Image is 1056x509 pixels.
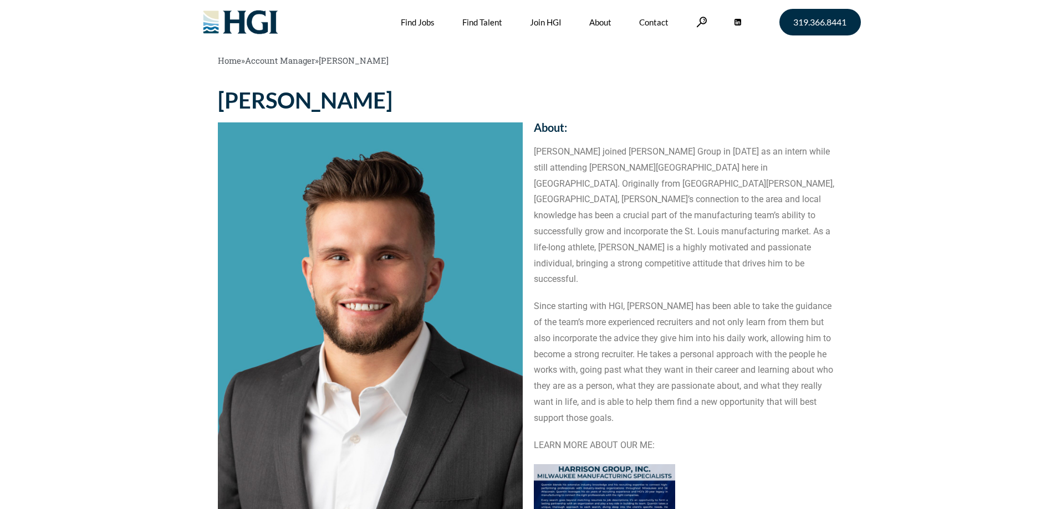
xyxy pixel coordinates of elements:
h2: Contact: [534,89,839,100]
span: 319.366.8441 [793,18,846,27]
p: [PERSON_NAME] joined [PERSON_NAME] Group in [DATE] as an intern while still attending [PERSON_NAM... [534,144,839,287]
a: Search [696,17,707,27]
h2: About: [534,122,839,133]
a: 319.366.8441 [779,9,861,35]
span: » » [218,55,389,66]
a: Home [218,55,241,66]
h1: [PERSON_NAME] [218,89,523,111]
span: [PERSON_NAME] [319,55,389,66]
a: LEARN MORE ABOUT OUR ME: [534,440,655,450]
a: Account Manager [245,55,315,66]
p: Since starting with HGI, [PERSON_NAME] has been able to take the guidance of the team’s more expe... [534,299,839,426]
